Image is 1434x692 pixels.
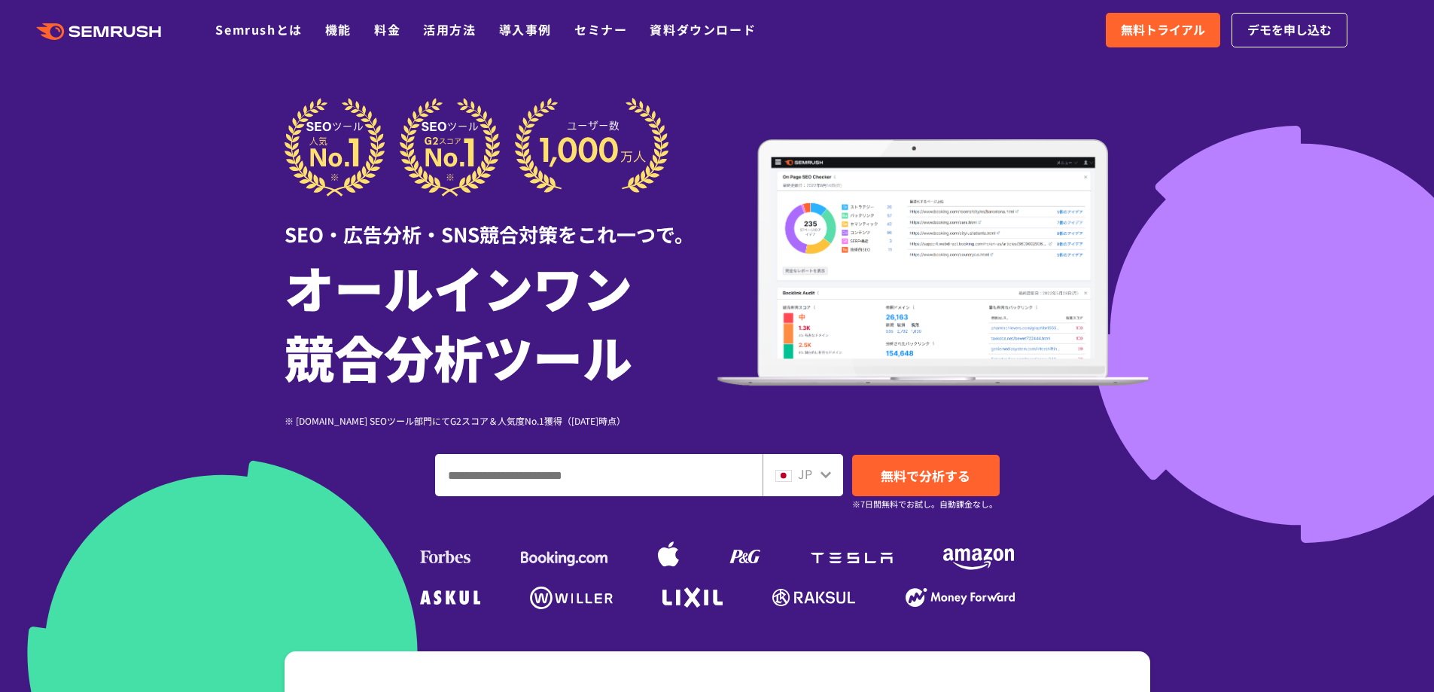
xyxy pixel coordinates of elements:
a: Semrushとは [215,20,302,38]
a: デモを申し込む [1232,13,1347,47]
a: 活用方法 [423,20,476,38]
a: セミナー [574,20,627,38]
a: 導入事例 [499,20,552,38]
h1: オールインワン 競合分析ツール [285,252,717,391]
span: JP [798,465,812,483]
a: 料金 [374,20,400,38]
span: デモを申し込む [1247,20,1332,40]
span: 無料トライアル [1121,20,1205,40]
small: ※7日間無料でお試し。自動課金なし。 [852,497,997,511]
a: 機能 [325,20,352,38]
a: 無料で分析する [852,455,1000,496]
a: 無料トライアル [1106,13,1220,47]
input: ドメイン、キーワードまたはURLを入力してください [436,455,762,495]
div: ※ [DOMAIN_NAME] SEOツール部門にてG2スコア＆人気度No.1獲得（[DATE]時点） [285,413,717,428]
span: 無料で分析する [881,466,970,485]
a: 資料ダウンロード [650,20,756,38]
div: SEO・広告分析・SNS競合対策をこれ一つで。 [285,197,717,248]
